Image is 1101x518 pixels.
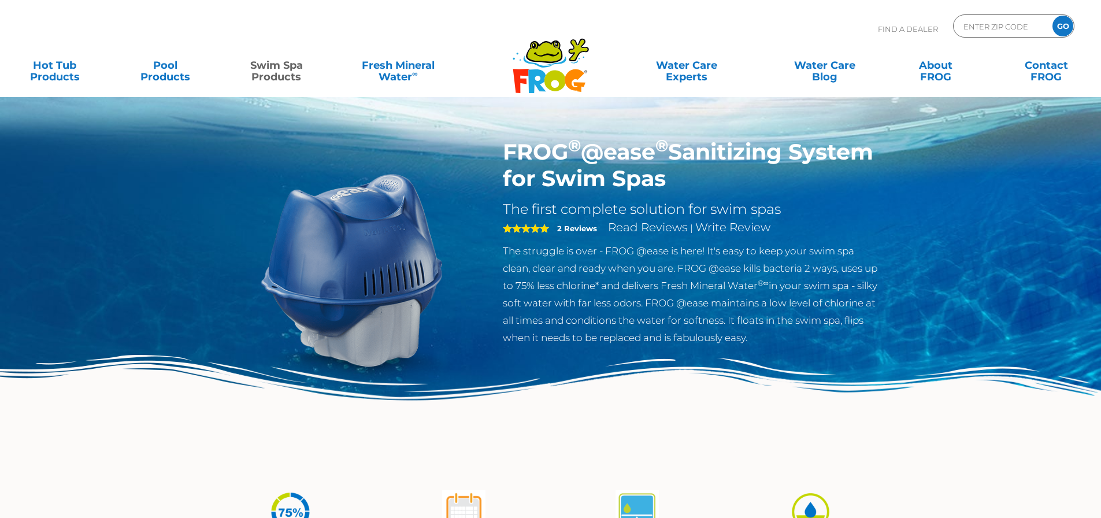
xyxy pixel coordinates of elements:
sup: ∞ [412,69,418,78]
img: ss-@ease-hero.png [221,139,486,404]
sup: ® [655,135,668,156]
a: Write Review [695,220,770,234]
p: Find A Dealer [878,14,938,43]
a: Swim SpaProducts [233,54,320,77]
img: Frog Products Logo [506,23,595,94]
a: Fresh MineralWater∞ [344,54,452,77]
a: PoolProducts [123,54,209,77]
a: ContactFROG [1003,54,1089,77]
strong: 2 Reviews [557,224,597,233]
p: The struggle is over - FROG @ease is here! It's easy to keep your swim spa clean, clear and ready... [503,242,880,346]
a: Water CareExperts [617,54,757,77]
span: 5 [503,224,549,233]
input: GO [1052,16,1073,36]
a: Read Reviews [608,220,688,234]
a: Water CareBlog [781,54,868,77]
sup: ®∞ [758,279,769,287]
sup: ® [568,135,581,156]
a: Hot TubProducts [12,54,98,77]
span: | [690,223,693,234]
h2: The first complete solution for swim spas [503,201,880,218]
a: AboutFROG [892,54,978,77]
h1: FROG @ease Sanitizing System for Swim Spas [503,139,880,192]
